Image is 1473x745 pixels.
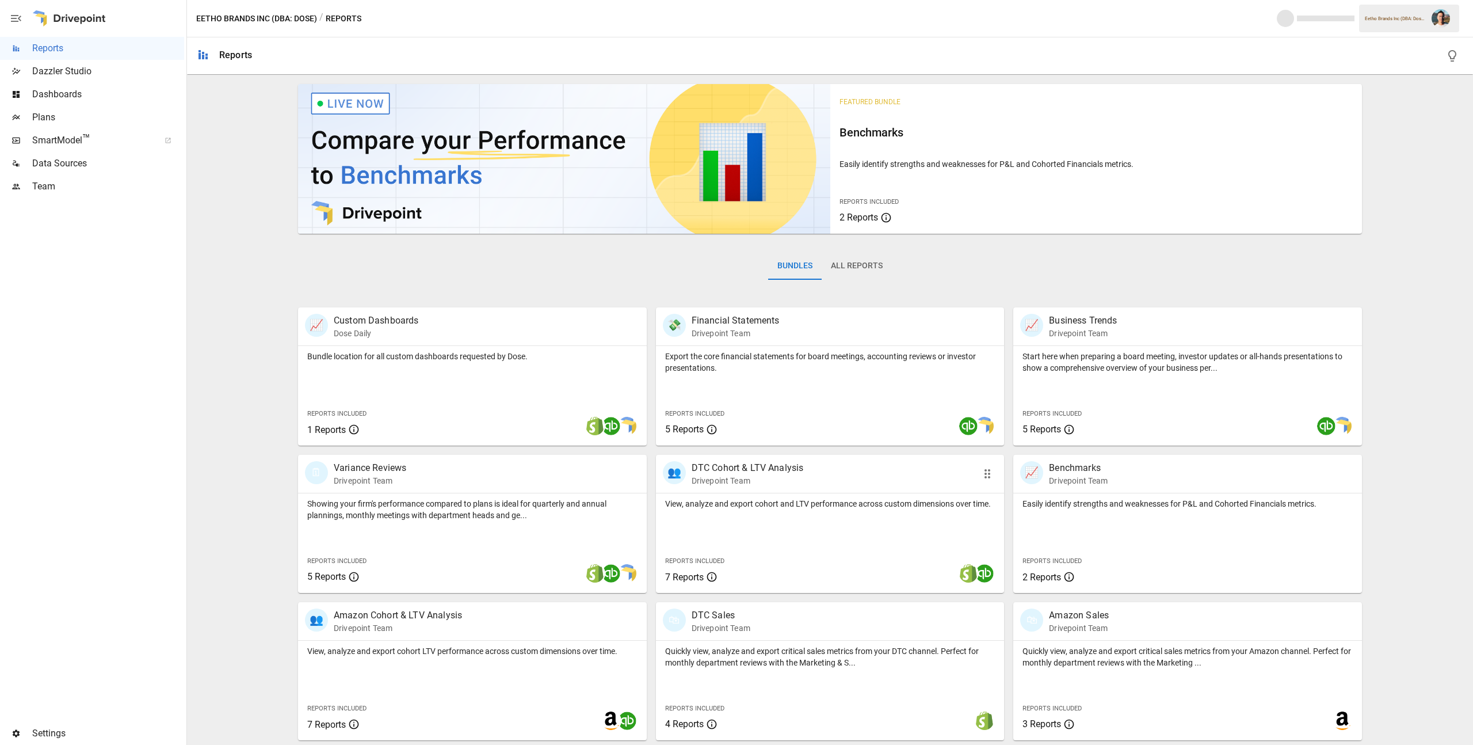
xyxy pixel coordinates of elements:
img: quickbooks [602,417,620,435]
span: Reports [32,41,184,55]
img: shopify [586,417,604,435]
img: smart model [1333,417,1352,435]
span: Dashboards [32,88,184,101]
div: / [319,12,323,26]
p: Benchmarks [1049,461,1108,475]
img: quickbooks [602,564,620,583]
p: View, analyze and export cohort LTV performance across custom dimensions over time. [307,645,638,657]
p: Dose Daily [334,328,419,339]
span: Team [32,180,184,193]
span: 2 Reports [839,212,878,223]
span: Reports Included [665,557,724,565]
span: Reports Included [307,410,367,417]
span: Reports Included [307,705,367,712]
img: quickbooks [1317,417,1335,435]
span: Plans [32,111,184,124]
span: 5 Reports [1022,424,1061,435]
img: smart model [618,564,636,583]
p: Quickly view, analyze and export critical sales metrics from your DTC channel. Perfect for monthl... [665,645,995,668]
span: Settings [32,727,184,740]
p: View, analyze and export cohort and LTV performance across custom dimensions over time. [665,498,995,510]
button: All Reports [822,252,892,280]
img: amazon [1333,712,1352,730]
span: 4 Reports [665,719,704,729]
button: Eetho Brands Inc (DBA: Dose) [196,12,317,26]
p: Export the core financial statements for board meetings, accounting reviews or investor presentat... [665,351,995,374]
p: Drivepoint Team [692,622,750,634]
p: Drivepoint Team [1049,475,1108,486]
p: Drivepoint Team [692,328,780,339]
span: ™ [82,132,90,146]
span: 5 Reports [307,571,346,582]
span: 1 Reports [307,424,346,435]
div: 👥 [663,461,686,484]
span: Reports Included [1022,410,1082,417]
div: 🛍 [663,609,686,632]
div: Reports [219,50,252,60]
span: Reports Included [839,198,899,206]
div: 📈 [305,314,328,337]
p: Start here when preparing a board meeting, investor updates or all-hands presentations to show a ... [1022,351,1353,374]
img: quickbooks [618,712,636,730]
p: Custom Dashboards [334,314,419,328]
p: DTC Cohort & LTV Analysis [692,461,804,475]
p: Easily identify strengths and weaknesses for P&L and Cohorted Financials metrics. [1022,498,1353,510]
span: 3 Reports [1022,719,1061,729]
span: 2 Reports [1022,572,1061,583]
p: Amazon Sales [1049,609,1109,622]
button: Bundles [768,252,822,280]
h6: Benchmarks [839,123,1353,142]
div: 📈 [1020,314,1043,337]
p: DTC Sales [692,609,750,622]
div: 📈 [1020,461,1043,484]
img: quickbooks [975,564,994,583]
p: Showing your firm's performance compared to plans is ideal for quarterly and annual plannings, mo... [307,498,638,521]
p: Easily identify strengths and weaknesses for P&L and Cohorted Financials metrics. [839,158,1353,170]
span: 7 Reports [307,719,346,730]
span: Reports Included [1022,705,1082,712]
p: Variance Reviews [334,461,406,475]
span: 5 Reports [665,424,704,435]
img: shopify [975,712,994,730]
p: Drivepoint Team [1049,622,1109,634]
span: 7 Reports [665,572,704,583]
p: Amazon Cohort & LTV Analysis [334,609,462,622]
img: amazon [602,712,620,730]
div: 🗓 [305,461,328,484]
p: Drivepoint Team [334,475,406,486]
img: shopify [586,564,604,583]
div: 💸 [663,314,686,337]
p: Drivepoint Team [334,622,462,634]
span: Dazzler Studio [32,64,184,78]
p: Drivepoint Team [692,475,804,486]
div: 👥 [305,609,328,632]
span: Reports Included [665,705,724,712]
img: smart model [618,417,636,435]
span: Reports Included [1022,557,1082,565]
p: Bundle location for all custom dashboards requested by Dose. [307,351,638,362]
span: Reports Included [665,410,724,417]
p: Quickly view, analyze and export critical sales metrics from your Amazon channel. Perfect for mon... [1022,645,1353,668]
span: Data Sources [32,157,184,170]
img: video thumbnail [298,84,830,234]
span: Reports Included [307,557,367,565]
div: 🛍 [1020,609,1043,632]
img: shopify [959,564,978,583]
span: Featured Bundle [839,98,900,106]
p: Drivepoint Team [1049,328,1117,339]
p: Financial Statements [692,314,780,328]
p: Business Trends [1049,314,1117,328]
img: quickbooks [959,417,978,435]
img: smart model [975,417,994,435]
span: SmartModel [32,134,152,147]
div: Eetho Brands Inc (DBA: Dose) [1365,16,1425,21]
